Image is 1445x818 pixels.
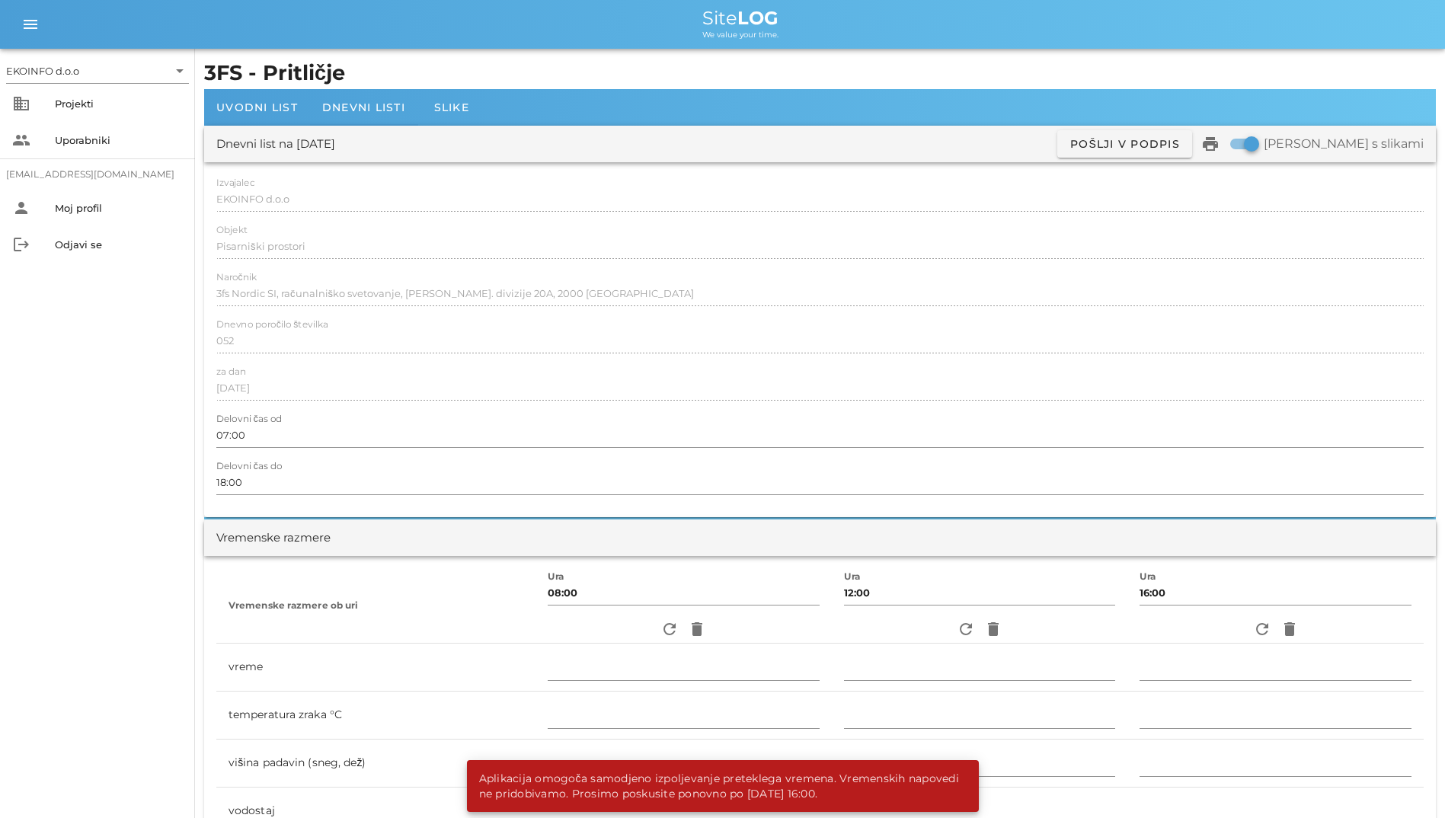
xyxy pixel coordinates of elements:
[171,62,189,80] i: arrow_drop_down
[216,644,535,692] td: vreme
[548,571,564,583] label: Ura
[957,620,975,638] i: refresh
[21,15,40,34] i: menu
[1369,745,1445,818] div: Pripomoček za klepet
[984,620,1002,638] i: delete
[1264,136,1424,152] label: [PERSON_NAME] s slikami
[12,94,30,113] i: business
[1057,130,1192,158] button: Pošlji v podpis
[55,97,183,110] div: Projekti
[1369,745,1445,818] iframe: Chat Widget
[1069,137,1180,151] span: Pošlji v podpis
[12,235,30,254] i: logout
[434,101,469,114] span: Slike
[12,199,30,217] i: person
[216,568,535,644] th: Vremenske razmere ob uri
[216,101,298,114] span: Uvodni list
[660,620,679,638] i: refresh
[216,136,335,153] div: Dnevni list na [DATE]
[688,620,706,638] i: delete
[216,692,535,740] td: temperatura zraka °C
[737,7,778,29] b: LOG
[216,272,257,283] label: Naročnik
[216,740,535,788] td: višina padavin (sneg, dež)
[6,64,79,78] div: EKOINFO d.o.o
[204,58,1436,89] h1: 3FS - Pritličje
[1280,620,1299,638] i: delete
[1201,135,1220,153] i: print
[55,238,183,251] div: Odjavi se
[55,134,183,146] div: Uporabniki
[702,7,778,29] span: Site
[12,131,30,149] i: people
[1140,571,1156,583] label: Ura
[467,760,973,812] div: Aplikacija omogoča samodjeno izpoljevanje preteklega vremena. Vremenskih napovedi ne pridobivamo....
[216,461,282,472] label: Delovni čas do
[1253,620,1271,638] i: refresh
[216,366,246,378] label: za dan
[55,202,183,214] div: Moj profil
[702,30,778,40] span: We value your time.
[216,225,248,236] label: Objekt
[6,59,189,83] div: EKOINFO d.o.o
[216,529,331,547] div: Vremenske razmere
[216,177,254,189] label: Izvajalec
[322,101,405,114] span: Dnevni listi
[844,571,861,583] label: Ura
[216,414,282,425] label: Delovni čas od
[216,319,328,331] label: Dnevno poročilo številka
